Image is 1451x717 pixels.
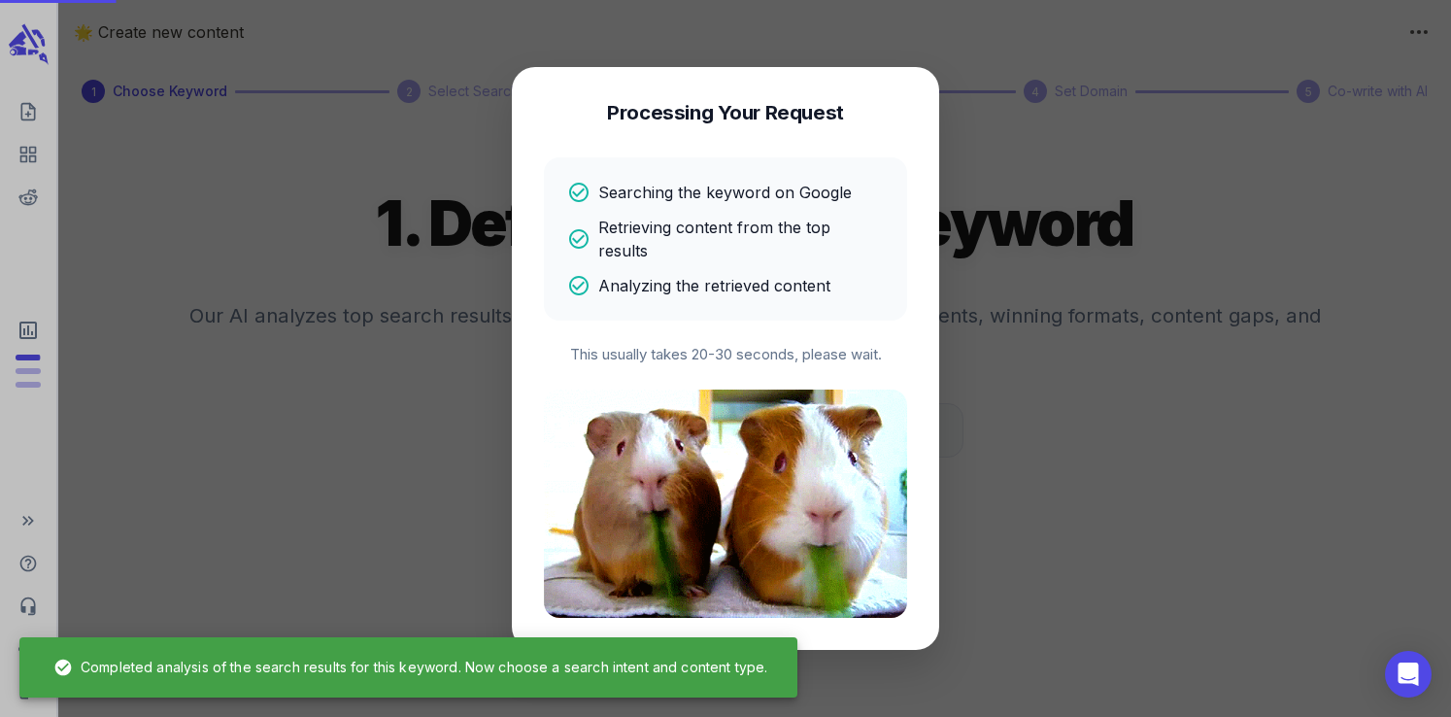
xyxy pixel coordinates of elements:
p: Retrieving content from the top results [598,216,884,262]
div: Completed analysis of the search results for this keyword. Now choose a search intent and content... [39,643,782,692]
p: This usually takes 20-30 seconds, please wait. [544,344,907,366]
p: Searching the keyword on Google [598,181,852,204]
img: Processing animation [544,390,907,618]
div: Open Intercom Messenger [1385,651,1432,698]
h4: Processing Your Request [607,99,844,126]
p: Analyzing the retrieved content [598,274,830,297]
